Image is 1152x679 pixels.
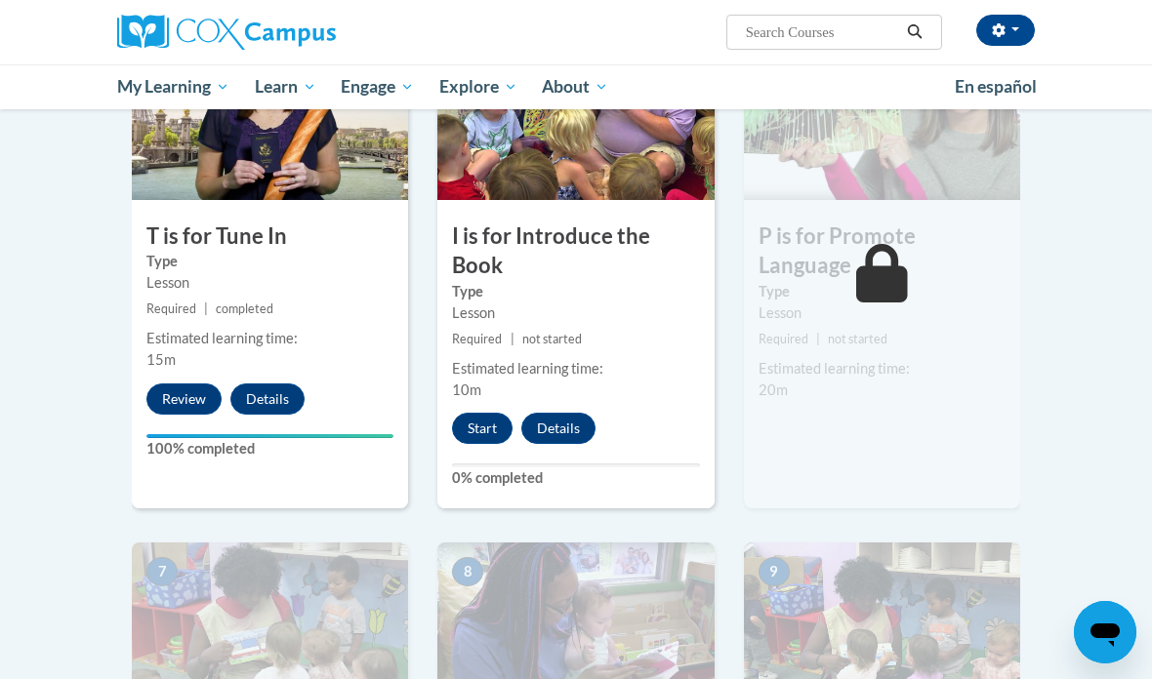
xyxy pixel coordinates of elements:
[521,413,596,444] button: Details
[146,328,393,349] div: Estimated learning time:
[759,381,788,398] span: 20m
[132,221,408,252] h3: T is for Tune In
[146,438,393,459] label: 100% completed
[744,221,1020,282] h3: P is for Promote Language
[204,301,208,316] span: |
[744,20,900,44] input: Search Courses
[976,15,1035,46] button: Account Settings
[117,15,403,50] a: Cox Campus
[759,358,1006,379] div: Estimated learning time:
[530,64,622,109] a: About
[452,332,502,346] span: Required
[427,64,530,109] a: Explore
[816,332,820,346] span: |
[146,557,178,586] span: 7
[146,383,222,415] button: Review
[955,76,1037,97] span: En español
[452,302,699,324] div: Lesson
[255,75,316,99] span: Learn
[341,75,414,99] span: Engage
[439,75,517,99] span: Explore
[511,332,514,346] span: |
[230,383,305,415] button: Details
[146,272,393,294] div: Lesson
[242,64,329,109] a: Learn
[942,66,1049,107] a: En español
[452,413,513,444] button: Start
[146,351,176,368] span: 15m
[117,75,229,99] span: My Learning
[452,358,699,379] div: Estimated learning time:
[452,281,699,302] label: Type
[828,332,887,346] span: not started
[452,381,481,398] span: 10m
[759,557,790,586] span: 9
[117,15,336,50] img: Cox Campus
[104,64,242,109] a: My Learning
[328,64,427,109] a: Engage
[146,251,393,272] label: Type
[522,332,582,346] span: not started
[1074,601,1136,663] iframe: Button to launch messaging window
[759,332,808,346] span: Required
[146,434,393,438] div: Your progress
[900,20,929,44] button: Search
[103,64,1049,109] div: Main menu
[542,75,608,99] span: About
[437,221,714,282] h3: I is for Introduce the Book
[759,281,1006,302] label: Type
[452,557,483,586] span: 8
[759,302,1006,324] div: Lesson
[146,301,196,316] span: Required
[216,301,273,316] span: completed
[452,467,699,489] label: 0% completed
